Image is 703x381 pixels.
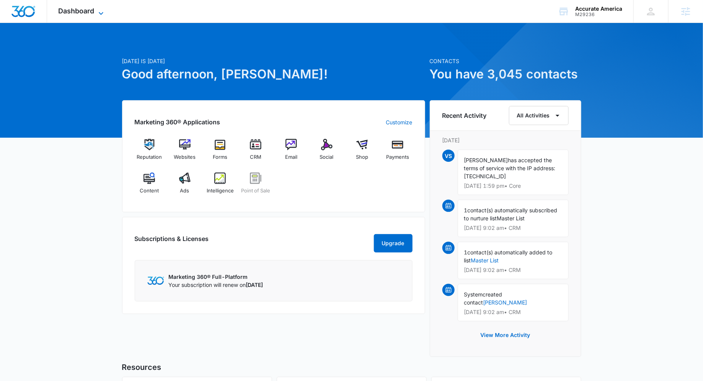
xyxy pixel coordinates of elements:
[170,139,199,166] a: Websites
[135,234,209,249] h2: Subscriptions & Licenses
[250,153,261,161] span: CRM
[137,153,162,161] span: Reputation
[374,234,413,252] button: Upgrade
[509,106,569,125] button: All Activities
[169,273,263,281] p: Marketing 360® Full-Platform
[241,139,271,166] a: CRM
[473,326,538,344] button: View More Activity
[464,183,562,189] p: [DATE] 1:59 pm • Core
[497,215,525,221] span: Master List
[464,291,483,298] span: System
[464,249,468,256] span: 1
[347,139,377,166] a: Shop
[356,153,368,161] span: Shop
[442,136,569,144] p: [DATE]
[464,309,562,315] p: [DATE] 9:02 am • CRM
[575,12,622,17] div: account id
[575,6,622,12] div: account name
[122,57,425,65] p: [DATE] is [DATE]
[464,173,506,179] span: [TECHNICAL_ID]
[207,187,234,195] span: Intelligence
[213,153,227,161] span: Forms
[464,207,468,213] span: 1
[135,117,220,127] h2: Marketing 360® Applications
[464,225,562,231] p: [DATE] 9:02 am • CRM
[135,173,164,200] a: Content
[442,111,487,120] h6: Recent Activity
[285,153,297,161] span: Email
[277,139,306,166] a: Email
[464,157,556,171] span: has accepted the terms of service with the IP address:
[140,187,159,195] span: Content
[59,7,95,15] span: Dashboard
[471,257,499,264] a: Master List
[464,157,508,163] span: [PERSON_NAME]
[147,277,164,285] img: Marketing 360 Logo
[169,281,263,289] p: Your subscription will renew on
[464,267,562,273] p: [DATE] 9:02 am • CRM
[135,139,164,166] a: Reputation
[430,57,581,65] p: Contacts
[170,173,199,200] a: Ads
[464,249,553,264] span: contact(s) automatically added to list
[206,173,235,200] a: Intelligence
[320,153,334,161] span: Social
[206,139,235,166] a: Forms
[180,187,189,195] span: Ads
[386,153,409,161] span: Payments
[442,150,455,162] span: VS
[241,173,271,200] a: Point of Sale
[241,187,270,195] span: Point of Sale
[483,299,527,306] a: [PERSON_NAME]
[464,291,502,306] span: created contact
[174,153,196,161] span: Websites
[430,65,581,83] h1: You have 3,045 contacts
[122,361,581,373] h5: Resources
[122,65,425,83] h1: Good afternoon, [PERSON_NAME]!
[312,139,341,166] a: Social
[383,139,413,166] a: Payments
[386,118,413,126] a: Customize
[246,282,263,288] span: [DATE]
[464,207,558,221] span: contact(s) automatically subscribed to nurture list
